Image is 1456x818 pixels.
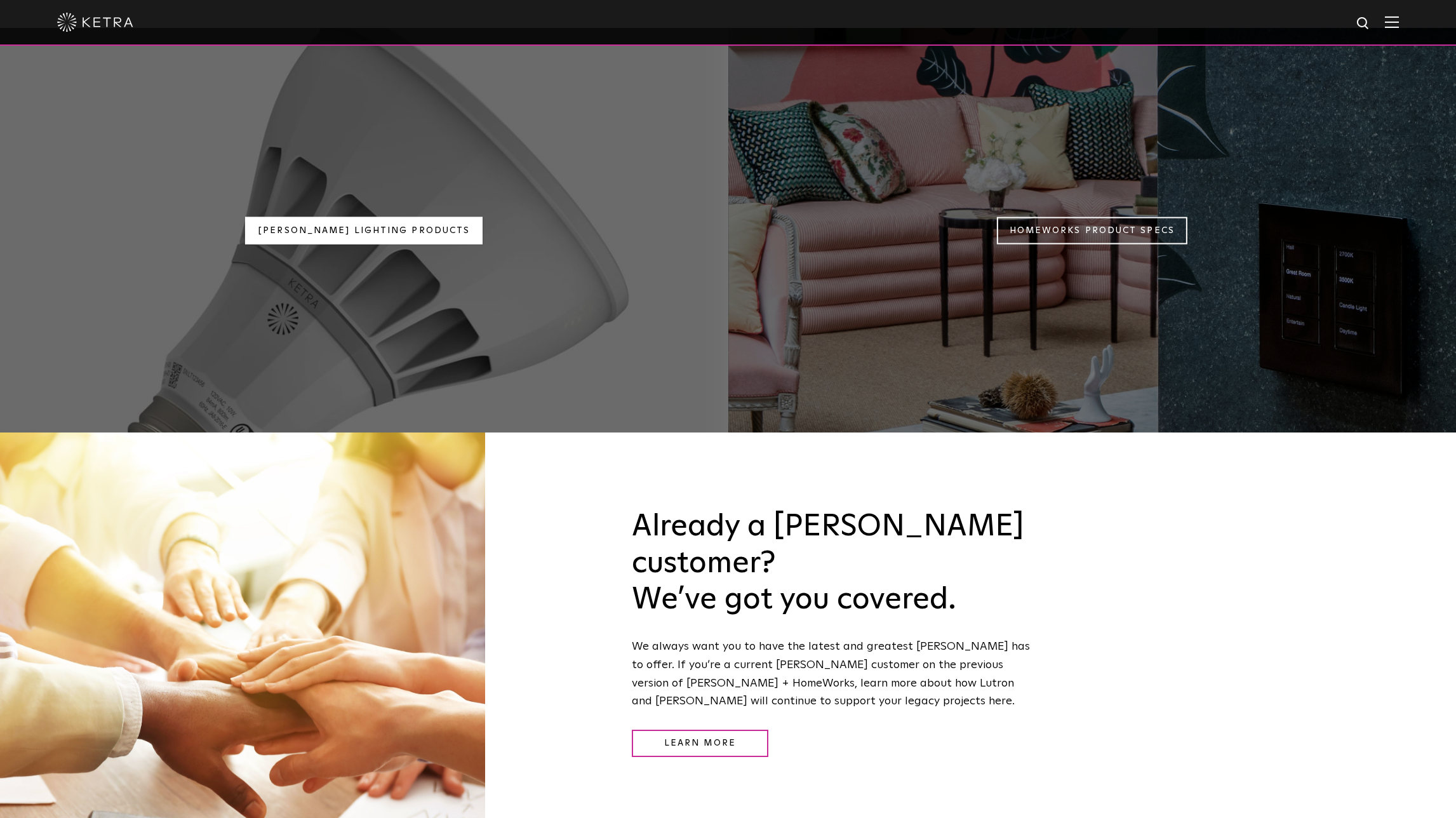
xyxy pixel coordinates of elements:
[1356,16,1372,32] img: search icon
[632,638,1036,711] p: We always want you to have the latest and greatest [PERSON_NAME] has to offer. If you’re a curren...
[632,509,1036,619] h3: Already a [PERSON_NAME] customer? We’ve got you covered.
[997,217,1187,244] a: Homeworks Product Specs
[245,217,483,244] a: [PERSON_NAME] Lighting Products
[57,13,133,32] img: ketra-logo-2019-white
[632,730,768,757] a: Learn More
[1385,16,1399,28] img: Hamburger%20Nav.svg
